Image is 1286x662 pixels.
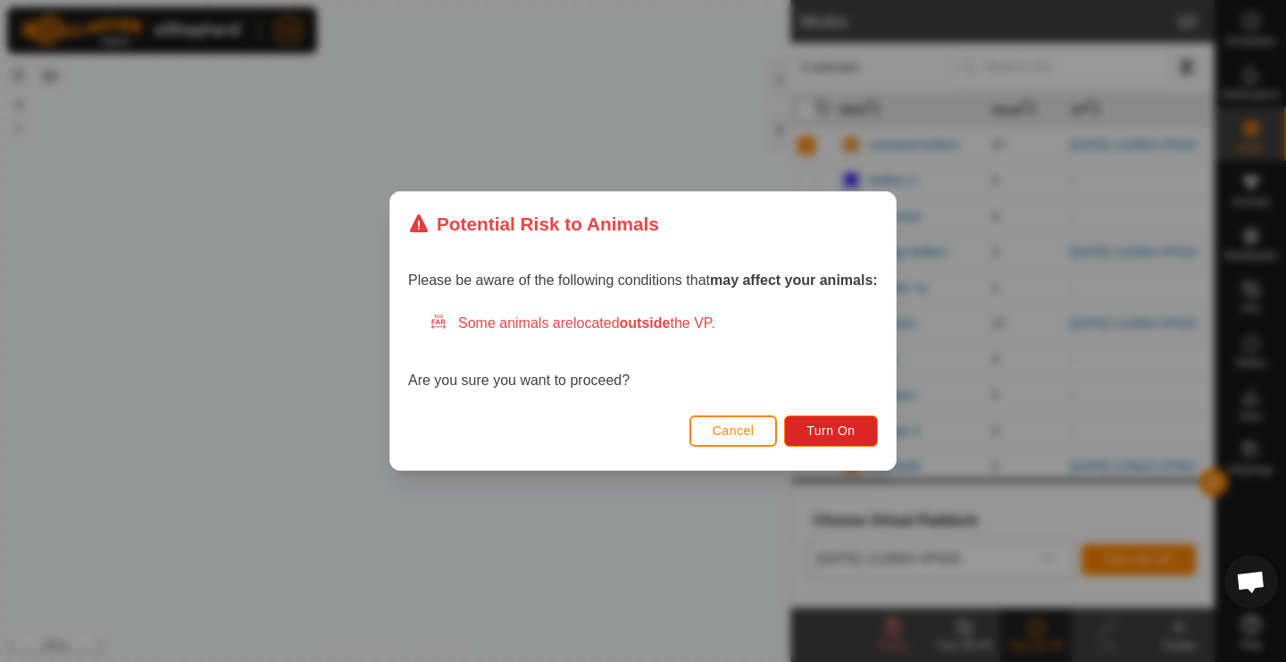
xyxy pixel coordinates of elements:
[408,272,878,288] span: Please be aware of the following conditions that
[689,415,778,447] button: Cancel
[710,272,878,288] strong: may affect your animals:
[408,210,659,238] div: Potential Risk to Animals
[1224,555,1278,608] div: Open chat
[408,313,878,391] div: Are you sure you want to proceed?
[430,313,878,334] div: Some animals are
[620,315,671,331] strong: outside
[713,423,755,438] span: Cancel
[573,315,715,331] span: located the VP.
[807,423,856,438] span: Turn On
[785,415,878,447] button: Turn On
